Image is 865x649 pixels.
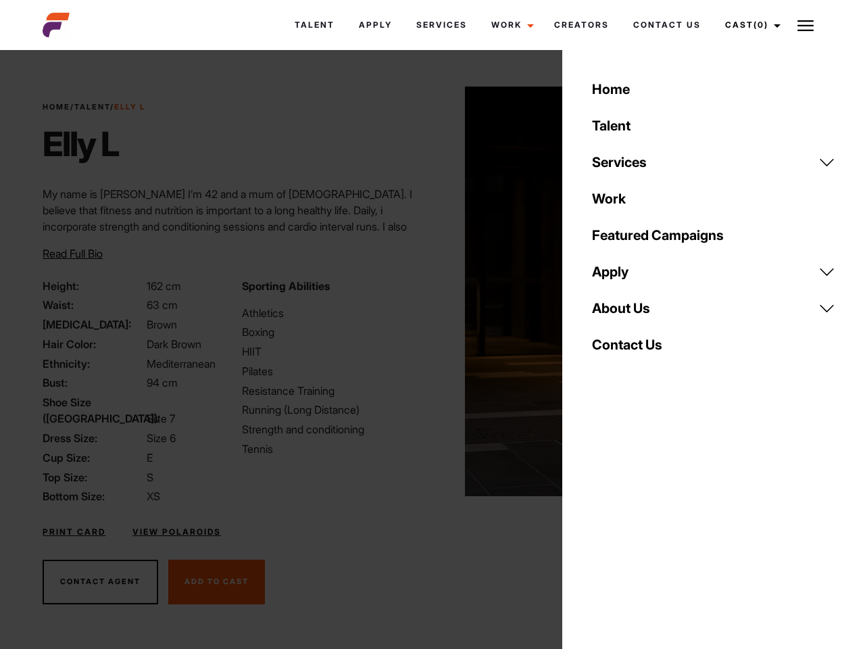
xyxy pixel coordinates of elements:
[43,469,144,485] span: Top Size:
[147,376,178,389] span: 94 cm
[753,20,768,30] span: (0)
[43,245,103,262] button: Read Full Bio
[43,560,158,604] button: Contact Agent
[147,489,160,503] span: XS
[584,254,843,290] a: Apply
[43,102,70,112] a: Home
[43,488,144,504] span: Bottom Size:
[584,107,843,144] a: Talent
[168,560,265,604] button: Add To Cast
[43,297,144,313] span: Waist:
[43,186,424,299] p: My name is [PERSON_NAME] I’m 42 and a mum of [DEMOGRAPHIC_DATA]. I believe that fitness and nutri...
[584,217,843,254] a: Featured Campaigns
[43,278,144,294] span: Height:
[43,124,145,164] h1: Elly L
[147,471,153,484] span: S
[242,324,424,340] li: Boxing
[43,101,145,113] span: / /
[147,357,216,370] span: Mediterranean
[147,337,201,351] span: Dark Brown
[147,451,153,464] span: E
[242,363,424,379] li: Pilates
[147,298,178,312] span: 63 cm
[584,144,843,181] a: Services
[584,181,843,217] a: Work
[621,7,713,43] a: Contact Us
[184,577,249,586] span: Add To Cast
[132,526,221,538] a: View Polaroids
[479,7,542,43] a: Work
[713,7,789,43] a: Cast(0)
[147,412,175,425] span: Size 7
[242,402,424,418] li: Running (Long Distance)
[43,356,144,372] span: Ethnicity:
[242,441,424,457] li: Tennis
[43,394,144,427] span: Shoe Size ([GEOGRAPHIC_DATA]):
[542,7,621,43] a: Creators
[797,18,814,34] img: Burger icon
[242,421,424,437] li: Strength and conditioning
[584,71,843,107] a: Home
[43,430,144,446] span: Dress Size:
[43,336,144,352] span: Hair Color:
[74,102,110,112] a: Talent
[242,383,424,399] li: Resistance Training
[242,305,424,321] li: Athletics
[147,279,181,293] span: 162 cm
[584,290,843,327] a: About Us
[43,526,105,538] a: Print Card
[114,102,145,112] strong: Elly L
[584,327,843,363] a: Contact Us
[404,7,479,43] a: Services
[347,7,404,43] a: Apply
[43,316,144,333] span: [MEDICAL_DATA]:
[242,279,330,293] strong: Sporting Abilities
[43,450,144,466] span: Cup Size:
[282,7,347,43] a: Talent
[43,11,70,39] img: cropped-aefm-brand-fav-22-square.png
[43,247,103,260] span: Read Full Bio
[147,318,177,331] span: Brown
[147,431,176,445] span: Size 6
[242,343,424,360] li: HIIT
[43,375,144,391] span: Bust:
